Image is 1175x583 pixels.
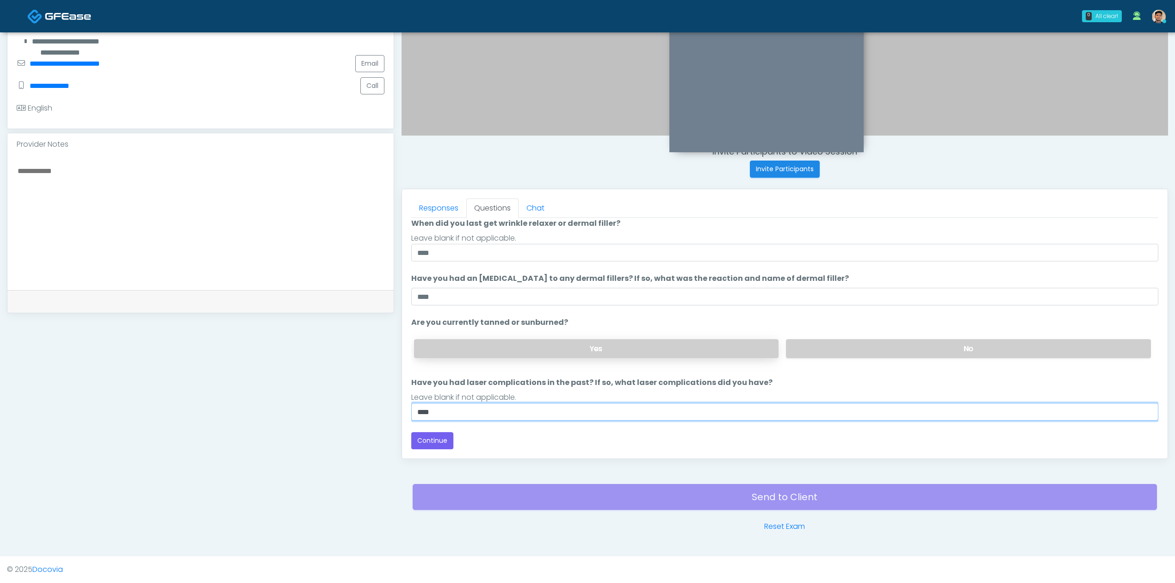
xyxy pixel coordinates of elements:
[1095,12,1118,20] div: All clear!
[1152,10,1166,24] img: Kenner Medina
[411,392,1158,403] div: Leave blank if not applicable.
[750,161,820,178] button: Invite Participants
[519,198,552,218] a: Chat
[411,317,568,328] label: Are you currently tanned or sunburned?
[411,377,773,388] label: Have you had laser complications in the past? If so, what laser complications did you have?
[786,339,1151,358] label: No
[1086,12,1092,20] div: 0
[411,432,453,449] button: Continue
[45,12,91,21] img: Docovia
[27,9,43,24] img: Docovia
[764,521,805,532] a: Reset Exam
[7,4,35,31] button: Open LiveChat chat widget
[1076,6,1127,26] a: 0 All clear!
[411,233,1158,244] div: Leave blank if not applicable.
[360,77,384,94] button: Call
[402,147,1168,157] h4: Invite Participants to Video Session
[411,273,849,284] label: Have you had an [MEDICAL_DATA] to any dermal fillers? If so, what was the reaction and name of de...
[27,1,91,31] a: Docovia
[411,198,466,218] a: Responses
[411,218,620,229] label: When did you last get wrinkle relaxer or dermal filler?
[466,198,519,218] a: Questions
[7,133,394,155] div: Provider Notes
[32,564,63,575] a: Docovia
[414,339,779,358] label: Yes
[355,55,384,72] a: Email
[17,103,52,114] div: English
